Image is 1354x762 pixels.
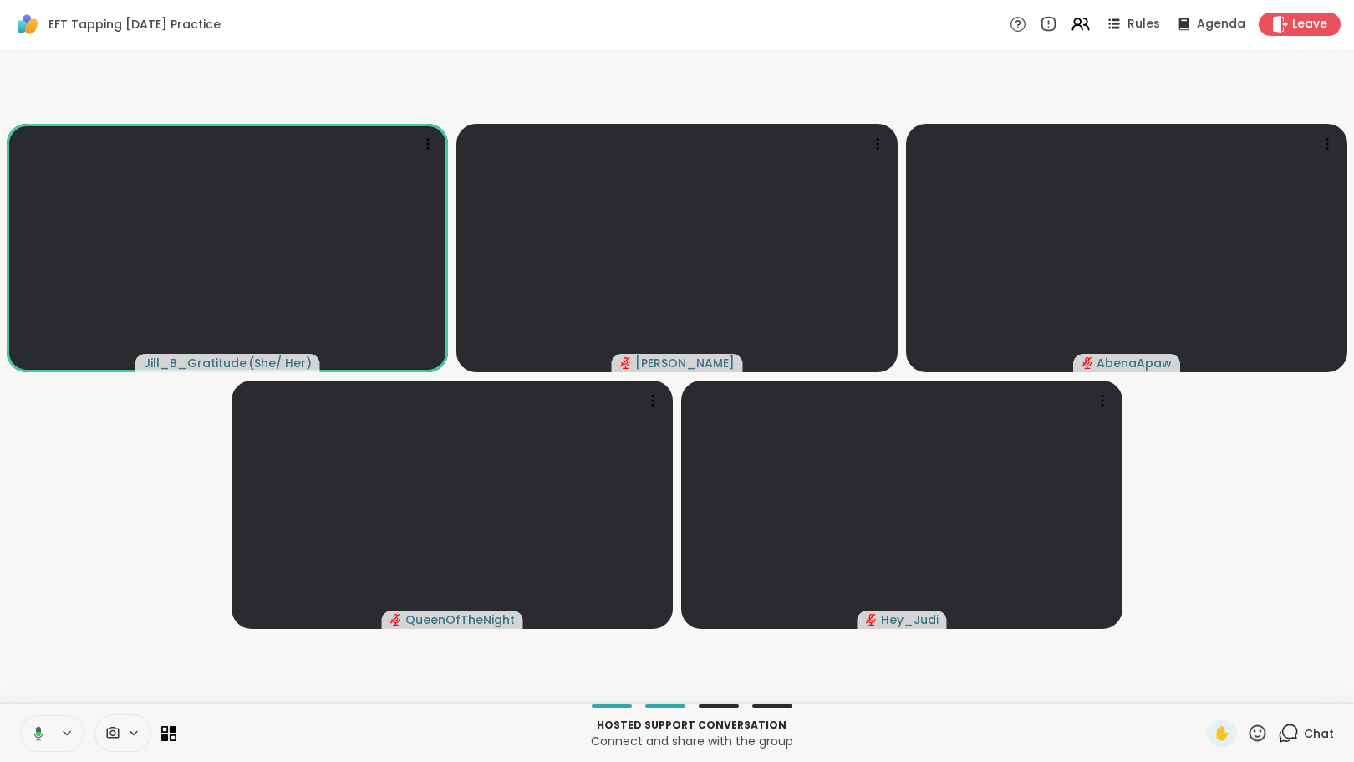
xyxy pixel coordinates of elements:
[635,355,735,371] span: [PERSON_NAME]
[144,355,247,371] span: Jill_B_Gratitude
[48,16,221,33] span: EFT Tapping [DATE] Practice
[1292,16,1327,33] span: Leave
[620,357,632,369] span: audio-muted
[405,611,515,628] span: QueenOfTheNight
[1197,16,1245,33] span: Agenda
[1304,725,1334,742] span: Chat
[1082,357,1093,369] span: audio-muted
[866,614,878,626] span: audio-muted
[1097,355,1172,371] span: AbenaApaw
[186,733,1197,749] p: Connect and share with the group
[881,611,939,628] span: Hey_Judi
[1127,16,1160,33] span: Rules
[186,718,1197,733] p: Hosted support conversation
[390,614,402,626] span: audio-muted
[248,355,312,371] span: ( She/ Her )
[13,10,42,38] img: ShareWell Logomark
[1214,724,1230,744] span: ✋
